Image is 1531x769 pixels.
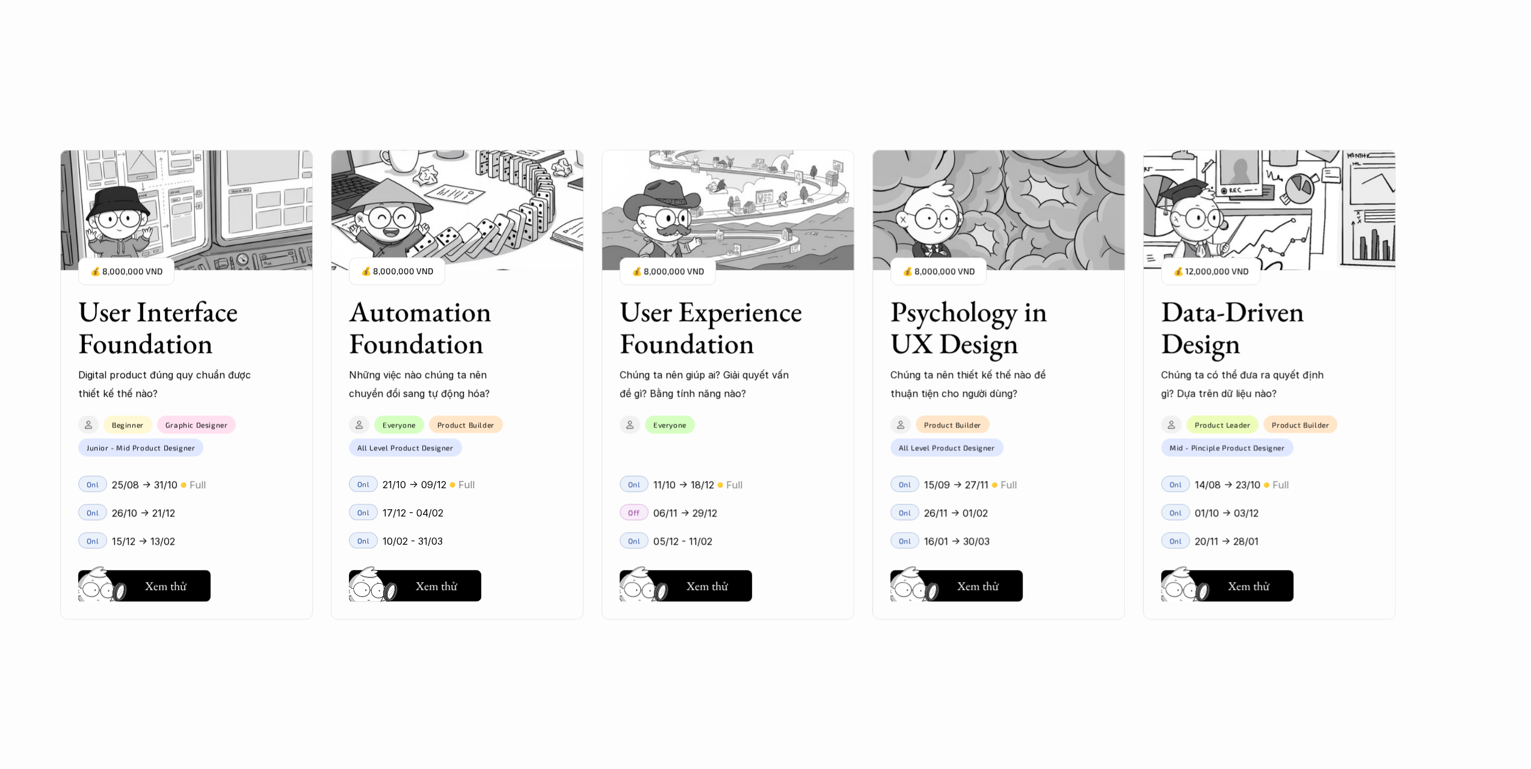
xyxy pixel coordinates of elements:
p: Full [189,476,206,494]
h5: Xem thử [145,577,186,594]
p: 26/11 -> 01/02 [924,504,988,522]
p: Full [1272,476,1289,494]
p: All Level Product Designer [899,443,995,452]
p: Onl [899,536,911,545]
p: 💰 12,000,000 VND [1173,263,1248,280]
p: 25/08 -> 31/10 [112,476,177,494]
h3: Data-Driven Design [1161,295,1348,359]
p: Onl [357,508,370,516]
p: Onl [628,480,641,488]
p: Graphic Designer [165,420,228,429]
p: Full [458,476,475,494]
p: 26/10 -> 21/12 [112,504,175,522]
p: Digital product đúng quy chuẩn được thiết kế thế nào? [78,366,253,402]
p: Onl [899,480,911,488]
p: Onl [357,480,370,488]
p: Những việc nào chúng ta nên chuyển đổi sang tự động hóa? [349,366,523,402]
p: 🟡 [1263,480,1269,489]
p: Product Builder [1272,420,1329,429]
p: Onl [1169,508,1182,516]
p: Full [726,476,742,494]
p: Product Builder [437,420,494,429]
p: 16/01 -> 30/03 [924,532,990,550]
h5: Xem thử [1228,577,1269,594]
p: Mid - Pinciple Product Designer [1169,443,1285,452]
p: 01/10 -> 03/12 [1195,504,1258,522]
p: All Level Product Designer [357,443,454,452]
p: 17/12 - 04/02 [383,504,443,522]
p: 05/12 - 11/02 [653,532,712,550]
a: Xem thử [1161,565,1293,601]
p: 🟡 [717,480,723,489]
p: 💰 8,000,000 VND [632,263,704,280]
p: Junior - Mid Product Designer [87,443,195,452]
h3: User Experience Foundation [620,295,806,359]
a: Xem thử [620,565,752,601]
p: 21/10 -> 09/12 [383,476,446,494]
p: Onl [357,536,370,545]
p: 🟡 [180,480,186,489]
p: 🟡 [449,480,455,489]
p: 💰 8,000,000 VND [902,263,975,280]
a: Xem thử [890,565,1023,601]
p: 14/08 -> 23/10 [1195,476,1260,494]
p: 15/09 -> 27/11 [924,476,988,494]
p: Beginner [112,420,144,429]
button: Xem thử [1161,570,1293,601]
p: 06/11 -> 29/12 [653,504,717,522]
p: 11/10 -> 18/12 [653,476,714,494]
h5: Xem thử [416,577,457,594]
p: Onl [899,508,911,516]
a: Xem thử [349,565,481,601]
p: 💰 8,000,000 VND [90,263,162,280]
p: 🟡 [991,480,997,489]
button: Xem thử [349,570,481,601]
p: Chúng ta nên giúp ai? Giải quyết vấn đề gì? Bằng tính năng nào? [620,366,794,402]
p: Product Leader [1195,420,1250,429]
button: Xem thử [620,570,752,601]
h5: Xem thử [686,577,728,594]
p: 10/02 - 31/03 [383,532,443,550]
h5: Xem thử [957,577,999,594]
p: Onl [628,536,641,545]
p: Chúng ta có thể đưa ra quyết định gì? Dựa trên dữ liệu nào? [1161,366,1335,402]
p: 💰 8,000,000 VND [361,263,433,280]
p: Everyone [383,420,416,429]
button: Xem thử [890,570,1023,601]
p: Onl [1169,480,1182,488]
p: 20/11 -> 28/01 [1195,532,1258,550]
p: Everyone [653,420,686,429]
p: Off [628,508,640,516]
p: Chúng ta nên thiết kế thế nào để thuận tiện cho người dùng? [890,366,1065,402]
h3: Automation Foundation [349,295,535,359]
p: Full [1000,476,1017,494]
a: Xem thử [78,565,211,601]
p: Onl [1169,536,1182,545]
h3: Psychology in UX Design [890,295,1077,359]
button: Xem thử [78,570,211,601]
p: Product Builder [924,420,981,429]
h3: User Interface Foundation [78,295,265,359]
p: 15/12 -> 13/02 [112,532,175,550]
